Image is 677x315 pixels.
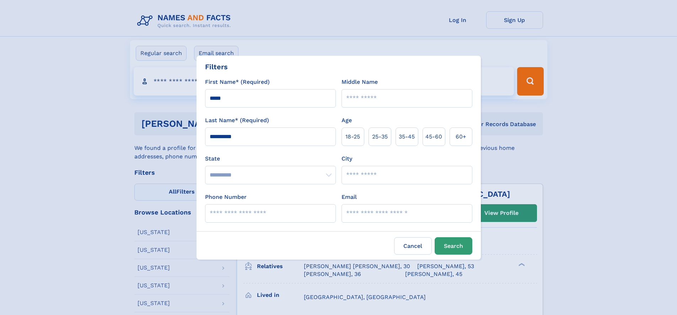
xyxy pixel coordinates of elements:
label: Last Name* (Required) [205,116,269,125]
label: Middle Name [342,78,378,86]
span: 18‑25 [345,132,360,141]
label: First Name* (Required) [205,78,270,86]
span: 35‑45 [399,132,415,141]
label: State [205,154,336,163]
span: 45‑60 [425,132,442,141]
label: Phone Number [205,193,247,201]
label: Email [342,193,357,201]
button: Search [435,237,472,255]
label: Cancel [394,237,432,255]
label: Age [342,116,352,125]
div: Filters [205,61,228,72]
span: 25‑35 [372,132,388,141]
label: City [342,154,352,163]
span: 60+ [456,132,466,141]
